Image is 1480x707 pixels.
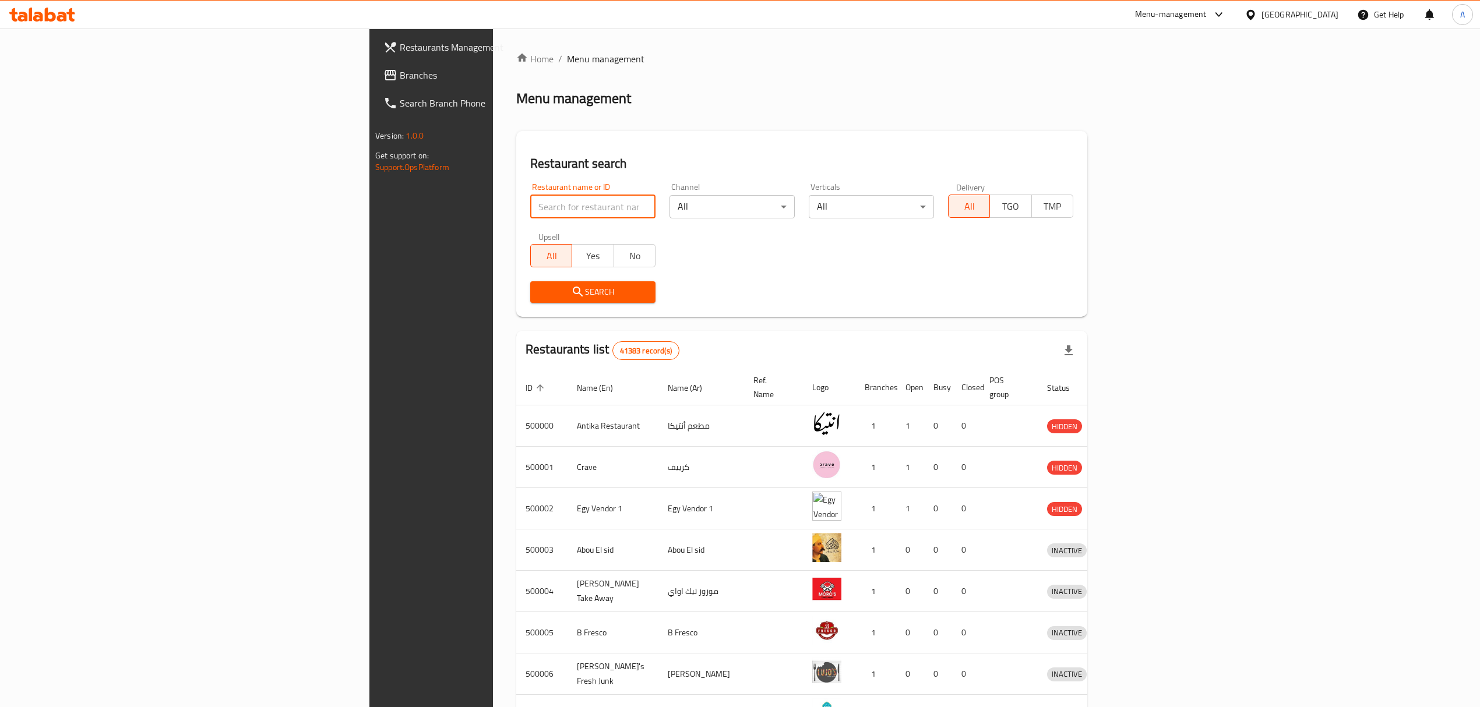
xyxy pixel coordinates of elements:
td: 0 [952,529,980,571]
td: 1 [855,405,896,447]
span: Name (En) [577,381,628,395]
label: Upsell [538,232,560,241]
div: All [669,195,795,218]
span: INACTIVE [1047,585,1087,598]
span: Status [1047,381,1085,395]
span: TMP [1037,198,1069,215]
td: 0 [952,571,980,612]
th: Logo [803,370,855,405]
td: 0 [924,571,952,612]
img: Egy Vendor 1 [812,492,841,521]
td: 0 [896,612,924,653]
td: موروز تيك اواي [658,571,744,612]
td: 1 [855,653,896,695]
td: 1 [855,488,896,529]
td: Abou El sid [658,529,744,571]
span: All [953,198,985,215]
span: INACTIVE [1047,544,1087,557]
span: ID [526,381,548,395]
button: Yes [572,244,614,267]
span: 41383 record(s) [613,345,679,356]
span: INACTIVE [1047,626,1087,639]
td: Egy Vendor 1 [658,488,744,529]
a: Support.OpsPlatform [375,160,449,175]
img: Crave [812,450,841,479]
nav: breadcrumb [516,52,1087,66]
td: 0 [952,405,980,447]
span: HIDDEN [1047,420,1082,433]
span: Ref. Name [753,373,789,401]
img: Abou El sid [812,533,841,562]
div: All [809,195,934,218]
div: HIDDEN [1047,502,1082,516]
td: 0 [952,447,980,488]
th: Closed [952,370,980,405]
td: 1 [896,405,924,447]
span: Search [540,285,646,299]
h2: Restaurants list [526,341,679,360]
span: All [535,248,568,264]
img: Lujo's Fresh Junk [812,657,841,686]
a: Restaurants Management [374,33,616,61]
td: 0 [896,653,924,695]
img: Antika Restaurant [812,409,841,438]
span: HIDDEN [1047,461,1082,475]
td: [PERSON_NAME] [658,653,744,695]
td: 0 [924,405,952,447]
td: B Fresco [658,612,744,653]
div: INACTIVE [1047,667,1087,681]
div: INACTIVE [1047,585,1087,599]
span: HIDDEN [1047,503,1082,516]
span: Name (Ar) [668,381,717,395]
td: كرييف [658,447,744,488]
td: 0 [924,612,952,653]
span: INACTIVE [1047,667,1087,681]
td: 1 [896,488,924,529]
td: 0 [924,529,952,571]
td: مطعم أنتيكا [658,405,744,447]
span: Version: [375,128,404,143]
span: POS group [989,373,1024,401]
button: TGO [989,195,1031,218]
td: 0 [896,571,924,612]
span: Branches [400,68,607,82]
button: No [614,244,656,267]
td: 0 [952,612,980,653]
td: 0 [924,447,952,488]
th: Busy [924,370,952,405]
td: 1 [855,529,896,571]
th: Open [896,370,924,405]
span: A [1460,8,1465,21]
div: Total records count [612,341,679,360]
td: 0 [952,488,980,529]
div: HIDDEN [1047,461,1082,475]
td: 0 [924,653,952,695]
a: Branches [374,61,616,89]
span: Search Branch Phone [400,96,607,110]
a: Search Branch Phone [374,89,616,117]
img: B Fresco [812,616,841,645]
td: 0 [924,488,952,529]
td: 1 [855,447,896,488]
span: Yes [577,248,609,264]
label: Delivery [956,183,985,191]
button: TMP [1031,195,1073,218]
input: Search for restaurant name or ID.. [530,195,656,218]
span: 1.0.0 [406,128,424,143]
div: Export file [1055,337,1083,365]
span: Restaurants Management [400,40,607,54]
div: [GEOGRAPHIC_DATA] [1261,8,1338,21]
span: No [619,248,651,264]
button: All [530,244,572,267]
button: Search [530,281,656,303]
td: 1 [896,447,924,488]
td: 1 [855,571,896,612]
td: 0 [896,529,924,571]
img: Moro's Take Away [812,574,841,603]
span: Get support on: [375,148,429,163]
td: 0 [952,653,980,695]
td: 1 [855,612,896,653]
h2: Restaurant search [530,155,1073,172]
